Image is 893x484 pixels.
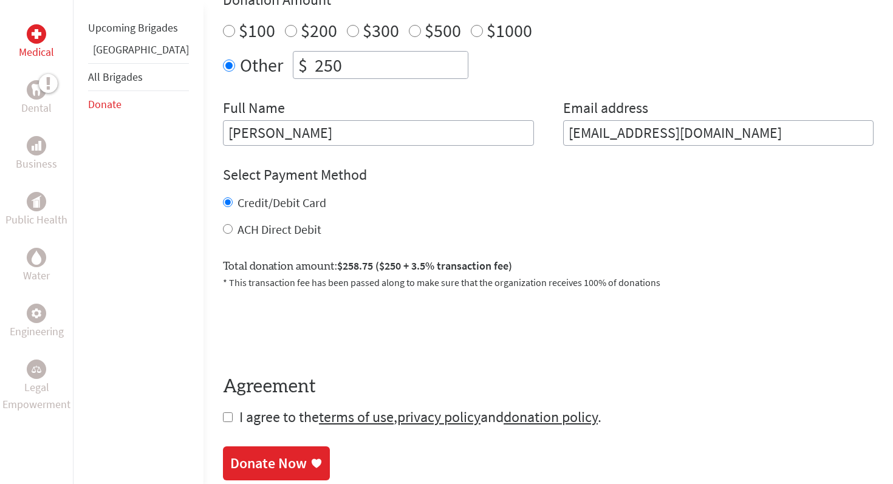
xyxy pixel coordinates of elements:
[563,98,648,120] label: Email address
[5,211,67,228] p: Public Health
[32,29,41,39] img: Medical
[32,84,41,95] img: Dental
[293,52,312,78] div: $
[230,454,307,473] div: Donate Now
[32,308,41,318] img: Engineering
[10,323,64,340] p: Engineering
[238,222,321,237] label: ACH Direct Debit
[223,257,512,275] label: Total donation amount:
[240,51,283,79] label: Other
[301,19,337,42] label: $200
[88,15,189,41] li: Upcoming Brigades
[88,21,178,35] a: Upcoming Brigades
[223,376,874,398] h4: Agreement
[223,120,534,146] input: Enter Full Name
[27,360,46,379] div: Legal Empowerment
[487,19,532,42] label: $1000
[88,70,143,84] a: All Brigades
[88,97,121,111] a: Donate
[21,80,52,117] a: DentalDental
[239,407,601,426] span: I agree to the , and .
[223,304,408,352] iframe: reCAPTCHA
[88,41,189,63] li: Ghana
[19,24,54,61] a: MedicalMedical
[27,192,46,211] div: Public Health
[27,24,46,44] div: Medical
[2,379,70,413] p: Legal Empowerment
[27,304,46,323] div: Engineering
[2,360,70,413] a: Legal EmpowermentLegal Empowerment
[312,52,468,78] input: Enter Amount
[32,196,41,208] img: Public Health
[32,366,41,373] img: Legal Empowerment
[223,165,874,185] h4: Select Payment Method
[93,43,189,56] a: [GEOGRAPHIC_DATA]
[32,250,41,264] img: Water
[563,120,874,146] input: Your Email
[21,100,52,117] p: Dental
[363,19,399,42] label: $300
[238,195,326,210] label: Credit/Debit Card
[223,98,285,120] label: Full Name
[16,155,57,172] p: Business
[16,136,57,172] a: BusinessBusiness
[88,91,189,118] li: Donate
[27,248,46,267] div: Water
[223,446,330,480] a: Donate Now
[5,192,67,228] a: Public HealthPublic Health
[504,407,598,426] a: donation policy
[19,44,54,61] p: Medical
[27,136,46,155] div: Business
[337,259,512,273] span: $258.75 ($250 + 3.5% transaction fee)
[397,407,481,426] a: privacy policy
[23,248,50,284] a: WaterWater
[425,19,461,42] label: $500
[32,141,41,151] img: Business
[23,267,50,284] p: Water
[88,63,189,91] li: All Brigades
[239,19,275,42] label: $100
[319,407,394,426] a: terms of use
[10,304,64,340] a: EngineeringEngineering
[223,275,874,290] p: * This transaction fee has been passed along to make sure that the organization receives 100% of ...
[27,80,46,100] div: Dental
